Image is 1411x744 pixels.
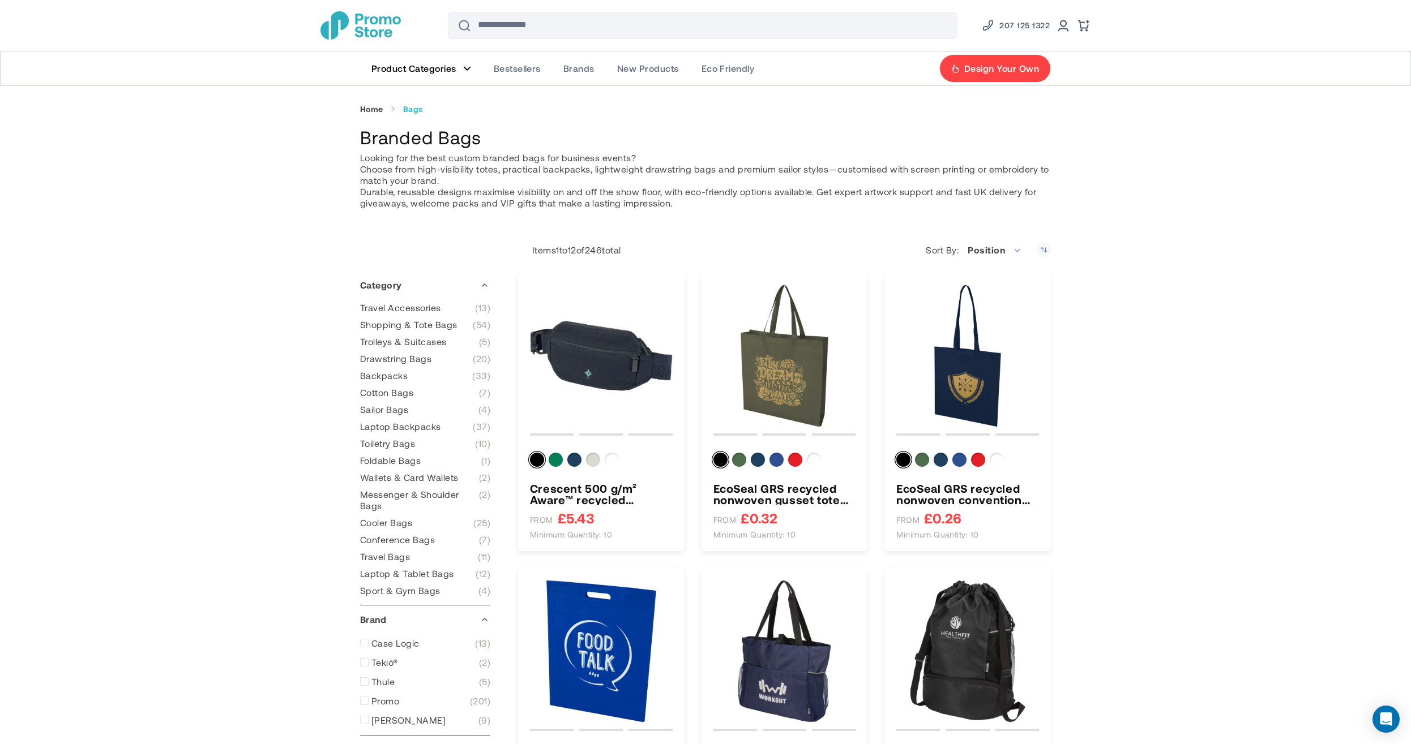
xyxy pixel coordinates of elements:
div: Open Intercom Messenger [1372,706,1400,733]
div: Forest green [732,453,746,467]
a: Laptop &amp; Tablet Bags [360,568,490,579]
span: Promo [371,695,399,707]
a: Thule 5 [360,676,490,687]
span: 13 [475,302,490,313]
span: Bestsellers [494,63,541,74]
div: Solid black [713,453,728,467]
span: 11 [478,551,490,562]
span: 20 [473,353,490,364]
div: Red [788,453,802,467]
div: Navy [751,453,765,467]
span: 1 [481,455,490,466]
p: Looking for the best custom branded bags for business events? Choose from high-visibility totes, ... [360,152,1051,209]
a: EcoSeal GRS recycled nonwoven convention tote bag 6L [896,483,1039,505]
p: Items to of total [518,244,621,256]
div: White [807,453,821,467]
div: Solid black [530,453,544,467]
div: Green [549,453,563,467]
a: Nomad GRS recycled sports drawstring bag with bottom compartment 18L [896,580,1039,723]
img: EcoSeal GRS recycled nonwoven convention tote bag 6L [896,285,1039,427]
div: Colour [530,453,673,471]
span: £5.43 [558,511,595,525]
span: Messenger & Shoulder Bags [360,489,479,511]
img: EcoSeal GRS recycled nonwoven tote bag 5L [530,580,673,723]
a: Trolleys &amp; Suitcases [360,336,490,347]
span: 7 [479,534,490,545]
div: Oatmeal [586,453,600,467]
span: Sailor Bags [360,404,408,415]
div: Solid black [896,453,910,467]
span: 5 [479,336,490,347]
a: Crescent 500 g/m² Aware™ recycled crossbody bag [530,483,673,505]
span: Drawstring Bags [360,353,431,364]
a: Crescent 500 g/m² Aware™ recycled crossbody bag [530,285,673,427]
span: Wallets & Card Wallets [360,472,459,483]
a: Cotton Bags [360,387,490,398]
a: Wallets &amp; Card Wallets [360,472,490,483]
span: 5 [479,676,490,687]
a: Sailor Bags [360,404,490,415]
span: 10 [475,438,490,449]
a: Travel Accessories [360,302,490,313]
span: Toiletry Bags [360,438,415,449]
span: [PERSON_NAME] [371,715,446,726]
a: store logo [320,11,401,40]
span: 2 [479,489,490,511]
div: Colour [896,453,1039,471]
a: EcoSeal GRS recycled nonwoven gusset tote bag 12L [713,483,856,505]
span: Foldable Bags [360,455,421,466]
span: 4 [478,404,490,415]
h1: Branded Bags [360,125,1051,149]
a: Foldable Bags [360,455,490,466]
a: Promo 201 [360,695,490,707]
a: Phone [981,19,1050,32]
img: Nomad GRS recycled yoga tote bag 18L [713,580,856,723]
a: Shopping &amp; Tote Bags [360,319,490,330]
span: 201 [470,695,490,707]
span: Laptop & Tablet Bags [360,568,454,579]
span: Brands [563,63,595,74]
a: [PERSON_NAME] 9 [360,715,490,726]
a: Backpacks [360,370,490,381]
img: Promotional Merchandise [320,11,401,40]
div: Forest green [915,453,929,467]
div: Category [360,271,490,299]
span: 2 [479,472,490,483]
div: Brand [360,605,490,634]
span: Travel Accessories [360,302,441,313]
strong: Bags [403,104,424,114]
span: 246 [585,244,602,255]
span: Case Logic [371,638,420,649]
a: Travel Bags [360,551,490,562]
div: White [605,453,619,467]
span: Position [968,244,1005,255]
div: Royal blue [952,453,967,467]
span: Backpacks [360,370,408,381]
span: 7 [479,387,490,398]
span: Minimum quantity: 10 [896,530,979,540]
a: Case Logic 13 [360,638,490,649]
div: White [990,453,1004,467]
span: FROM [530,515,553,525]
a: Home [360,104,383,114]
div: Royal blue [769,453,784,467]
a: EcoSeal GRS recycled nonwoven gusset tote bag 12L [713,285,856,427]
span: FROM [896,515,920,525]
span: 207 125 1322 [999,19,1050,32]
div: Navy [567,453,581,467]
span: New Products [617,63,679,74]
span: Laptop Backpacks [360,421,441,432]
a: Set Descending Direction [1037,243,1051,257]
a: Drawstring Bags [360,353,490,364]
span: 37 [473,421,490,432]
span: 12 [568,244,576,255]
span: 13 [475,638,490,649]
span: 54 [473,319,490,330]
span: £0.26 [924,511,961,525]
span: 12 [476,568,490,579]
span: Design Your Own [964,63,1039,74]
